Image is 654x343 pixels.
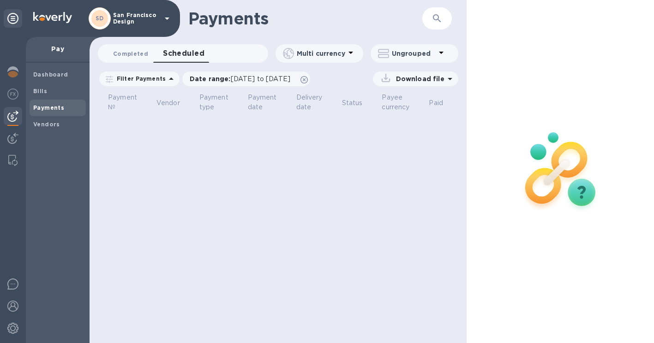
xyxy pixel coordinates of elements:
b: SD [96,15,104,22]
p: Delivery date [296,93,323,112]
p: Pay [33,44,82,53]
span: Vendor [156,98,192,108]
img: Foreign exchange [7,89,18,100]
p: Multi currency [297,49,345,58]
p: Payee currency [382,93,409,112]
p: Payment № [108,93,137,112]
span: Payment date [248,93,289,112]
p: Payment date [248,93,277,112]
span: Scheduled [163,47,204,60]
p: Paid [429,98,443,108]
b: Vendors [33,121,60,128]
p: Status [342,98,363,108]
p: Payment type [199,93,228,112]
span: Payment № [108,93,149,112]
div: Date range:[DATE] to [DATE] [182,71,310,86]
span: Paid [429,98,455,108]
b: Payments [33,104,64,111]
div: Unpin categories [4,9,22,28]
b: Dashboard [33,71,68,78]
p: San Francisco Design [113,12,159,25]
h1: Payments [188,9,399,28]
span: Completed [113,49,148,59]
p: Date range : [190,74,295,83]
span: Payment type [199,93,240,112]
p: Ungrouped [392,49,436,58]
p: Download file [392,74,444,83]
p: Filter Payments [113,75,166,83]
span: Status [342,98,375,108]
span: [DATE] to [DATE] [231,75,290,83]
span: Delivery date [296,93,335,112]
p: Vendor [156,98,180,108]
span: Payee currency [382,93,421,112]
b: Bills [33,88,47,95]
img: Logo [33,12,72,23]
